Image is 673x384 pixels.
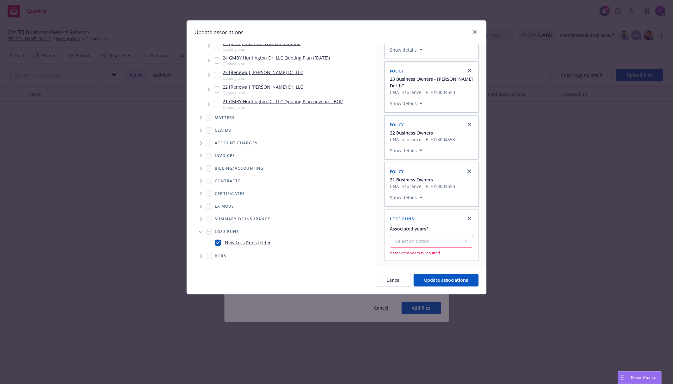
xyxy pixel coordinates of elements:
button: 21 Business Owners [390,176,455,183]
button: 23 Business Owners - [PERSON_NAME] Dr LLC [390,76,474,89]
a: 24 GMBY Huntington Dr. LLC Quoting Plan ([DATE]) [223,54,330,61]
span: Claims [215,129,231,132]
div: Drag to move [618,372,626,384]
span: BORs [215,254,226,258]
a: close [466,167,473,175]
button: Nova Assist [618,371,662,384]
span: Quoting plan [223,61,330,66]
span: Cancel [386,277,401,283]
span: 22 Business Owners [390,129,433,136]
span: Billing/Accounting [215,167,264,170]
span: Update associations [424,277,468,283]
span: Ex Mods [215,205,234,208]
span: Nova Assist [631,375,656,380]
span: Loss Runs [215,230,239,234]
button: Cancel [376,274,411,286]
a: close [471,28,479,36]
span: 21 Business Owners [390,176,433,183]
span: Quoting plan [223,76,303,81]
span: Quoting plan [223,47,301,52]
span: Policy [390,122,404,128]
span: Associated years is required [390,250,473,255]
a: close [466,121,473,128]
button: Show details [387,46,425,54]
span: Loss Runs [390,216,414,222]
button: Show details [387,194,425,201]
a: New Loss Runs folder [225,239,271,246]
span: CNA Insurance - B 7013004553 [390,183,455,190]
a: 23 [Renewal] [PERSON_NAME] Dr. LLC [223,69,303,76]
span: Account charges [215,141,257,145]
span: Quoting plan [223,105,343,110]
div: Select an option [395,238,463,244]
span: Quoting plan [223,90,303,96]
span: Policy [390,169,404,174]
a: close [466,215,473,222]
button: Show details [387,147,425,154]
span: CNA Insurance - B 7013004553 [390,89,474,96]
a: 21 GMBY Huntington Dr. LLC Quoting Plan new biz - BOP [223,98,343,105]
span: Certificates [215,192,245,196]
button: 22 Business Owners [390,129,455,136]
span: Summary of insurance [215,217,270,221]
button: Show details [387,100,425,107]
span: Invoices [215,154,235,158]
button: Update associations [414,274,479,286]
span: Contracts [215,179,241,183]
a: close [466,67,473,74]
span: Matters [215,116,235,120]
h1: Update associations [194,28,244,36]
a: 22 [Renewal] [PERSON_NAME] Dr. LLC [223,84,303,90]
div: Folder Tree Example [187,162,377,262]
span: Associated years* [390,226,429,232]
span: CNA Insurance - B 7013004553 [390,136,455,143]
span: Policy [390,68,404,74]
